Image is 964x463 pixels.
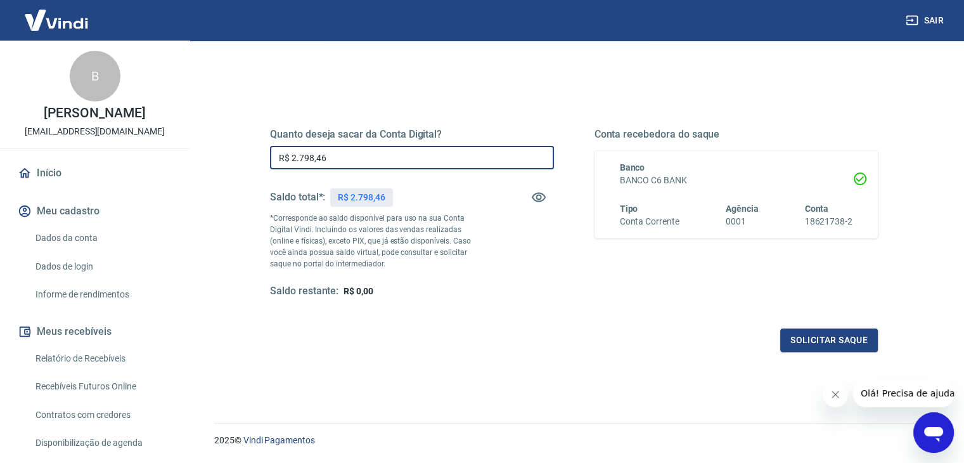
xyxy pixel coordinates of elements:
a: Vindi Pagamentos [243,435,315,445]
h6: Conta Corrente [620,215,679,228]
span: Olá! Precisa de ajuda? [8,9,106,19]
p: [PERSON_NAME] [44,107,145,120]
a: Informe de rendimentos [30,282,174,308]
iframe: Botão para abrir a janela de mensagens [913,412,954,453]
span: Conta [804,204,828,214]
h5: Saldo total*: [270,191,325,204]
span: R$ 0,00 [344,286,373,296]
h6: 0001 [726,215,759,228]
a: Disponibilização de agenda [30,430,174,456]
a: Contratos com credores [30,402,174,428]
a: Recebíveis Futuros Online [30,374,174,400]
span: Banco [620,162,645,173]
h6: 18621738-2 [804,215,852,228]
span: Tipo [620,204,638,214]
h6: BANCO C6 BANK [620,174,853,187]
h5: Saldo restante: [270,285,338,298]
p: 2025 © [214,434,934,447]
button: Sair [903,9,949,32]
a: Início [15,159,174,187]
h5: Quanto deseja sacar da Conta Digital? [270,128,554,141]
p: R$ 2.798,46 [338,191,385,204]
a: Dados de login [30,254,174,280]
span: Agência [726,204,759,214]
iframe: Mensagem da empresa [853,379,954,407]
a: Dados da conta [30,225,174,251]
p: *Corresponde ao saldo disponível para uso na sua Conta Digital Vindi. Incluindo os valores das ve... [270,212,483,270]
h5: Conta recebedora do saque [594,128,878,141]
img: Vindi [15,1,98,39]
p: [EMAIL_ADDRESS][DOMAIN_NAME] [25,125,165,138]
a: Relatório de Recebíveis [30,346,174,372]
iframe: Fechar mensagem [823,382,848,407]
button: Meus recebíveis [15,318,174,346]
div: B [70,51,120,101]
button: Solicitar saque [780,329,878,352]
button: Meu cadastro [15,197,174,225]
